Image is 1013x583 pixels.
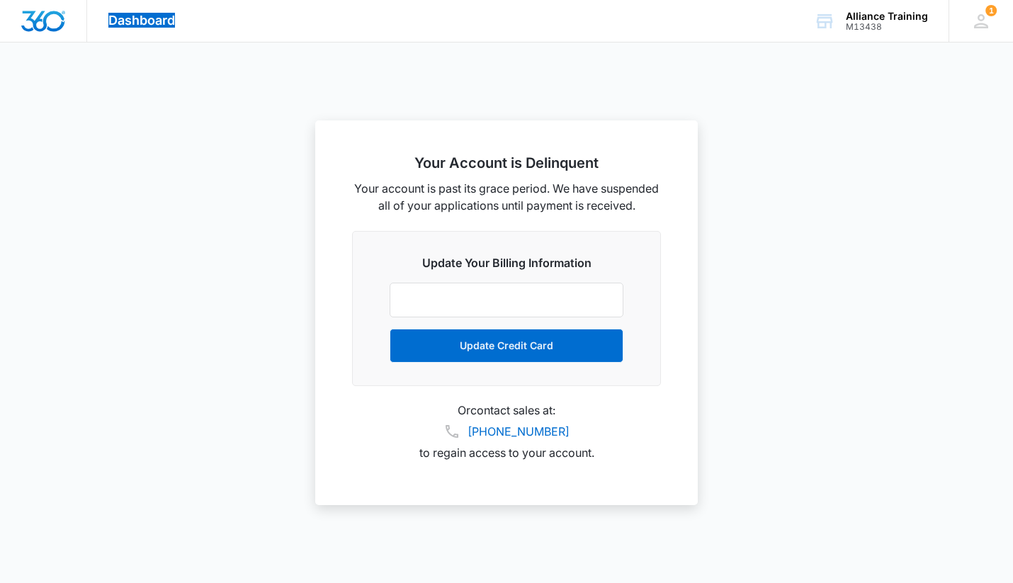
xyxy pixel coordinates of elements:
div: notifications count [985,5,997,16]
span: 1 [985,5,997,16]
div: account name [846,11,928,22]
button: Update Credit Card [390,329,623,363]
a: [PHONE_NUMBER] [468,423,570,440]
span: Dashboard [108,13,175,28]
h2: Your Account is Delinquent [352,154,661,171]
p: Or contact sales at: to regain access to your account. [352,403,661,460]
p: Your account is past its grace period. We have suspended all of your applications until payment i... [352,180,661,214]
div: account id [846,22,928,32]
iframe: Secure card payment input frame [404,294,609,306]
h3: Update Your Billing Information [390,254,623,271]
